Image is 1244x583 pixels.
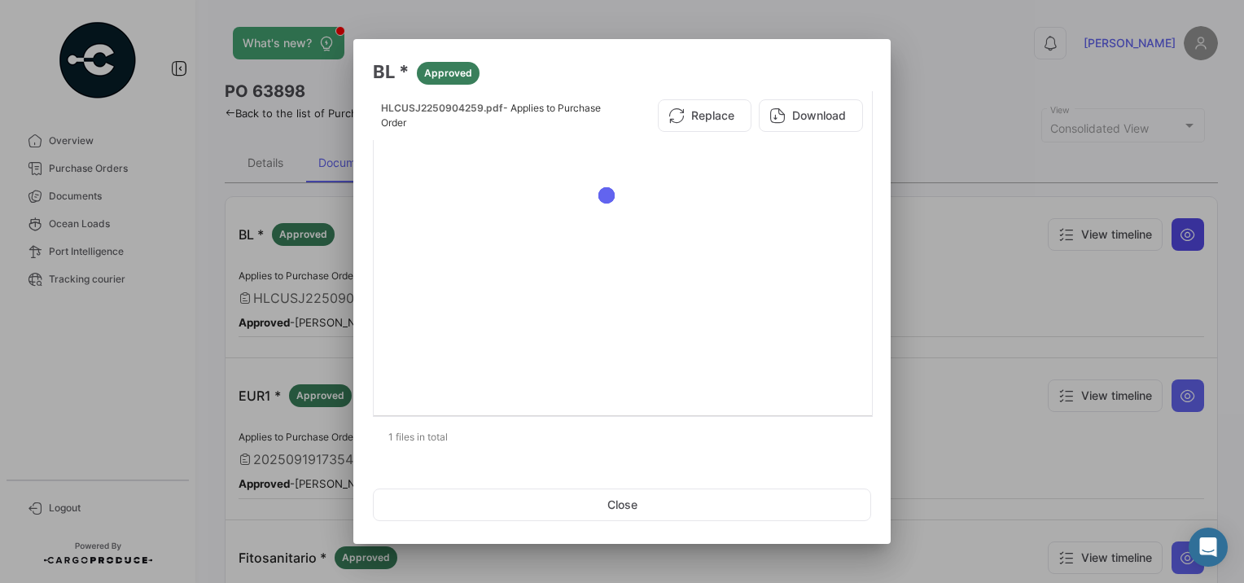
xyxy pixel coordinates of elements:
[381,102,503,114] span: HLCUSJ2250904259.pdf
[424,66,472,81] span: Approved
[658,99,751,132] button: Replace
[1189,528,1228,567] div: Abrir Intercom Messenger
[759,99,863,132] button: Download
[373,417,871,458] div: 1 files in total
[373,489,871,521] button: Close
